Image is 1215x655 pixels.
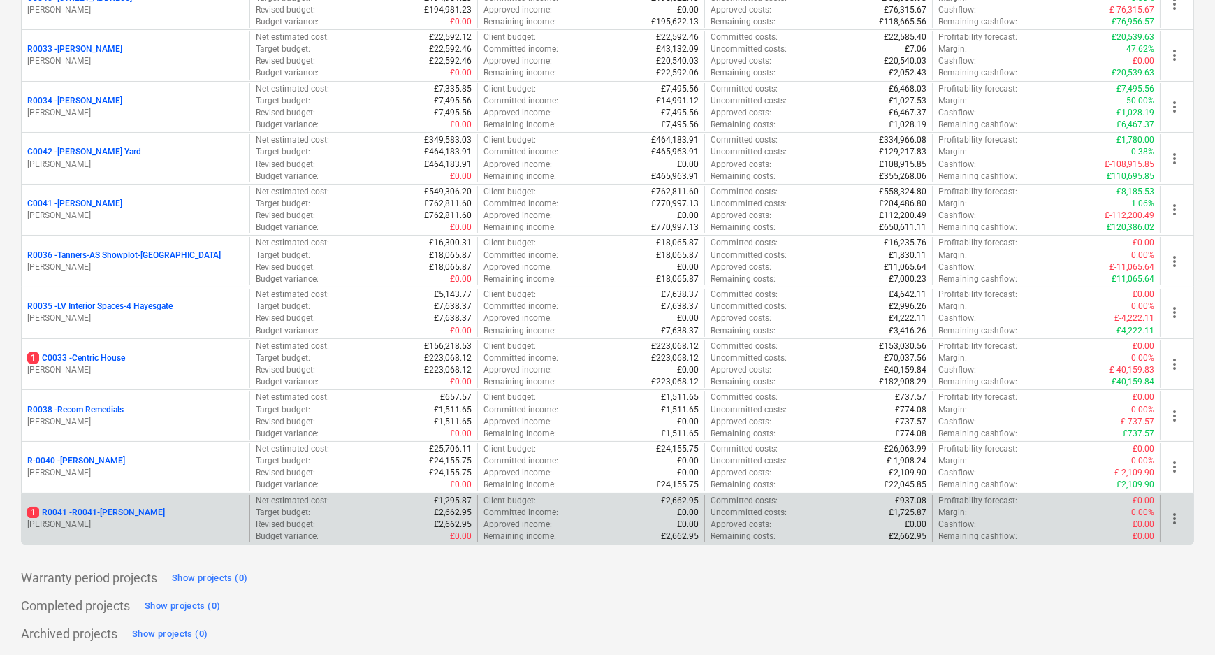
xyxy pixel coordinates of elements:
p: R0038 - Recom Remedials [27,404,124,416]
p: Approved income : [483,210,552,222]
p: £182,908.29 [879,376,926,388]
p: Client budget : [483,186,536,198]
p: Uncommitted costs : [711,43,787,55]
p: Committed costs : [711,391,778,403]
span: 1 [27,507,39,518]
div: C0042 -[PERSON_NAME] Yard[PERSON_NAME] [27,146,244,170]
p: Cashflow : [938,107,976,119]
p: £4,642.11 [889,289,926,301]
p: £349,583.03 [424,134,472,146]
p: Budget variance : [256,171,319,182]
p: Uncommitted costs : [711,250,787,261]
p: £14,991.12 [656,95,699,107]
p: £7,000.23 [889,273,926,285]
p: Cashflow : [938,261,976,273]
p: Profitability forecast : [938,83,1017,95]
p: [PERSON_NAME] [27,261,244,273]
div: C0041 -[PERSON_NAME][PERSON_NAME] [27,198,244,222]
p: Approved costs : [711,4,771,16]
p: Profitability forecast : [938,237,1017,249]
p: C0042 - [PERSON_NAME] Yard [27,146,141,158]
button: Show projects (0) [141,595,224,617]
p: Committed income : [483,198,558,210]
p: £194,981.23 [424,4,472,16]
p: R0035 - LV Interior Spaces-4 Hayesgate [27,301,173,312]
p: £8,185.53 [1116,186,1154,198]
p: 50.00% [1126,95,1154,107]
p: Profitability forecast : [938,186,1017,198]
p: 0.00% [1131,250,1154,261]
p: £110,695.85 [1107,171,1154,182]
p: [PERSON_NAME] [27,107,244,119]
p: 0.00% [1131,352,1154,364]
p: £4,222.11 [1116,325,1154,337]
p: £549,306.20 [424,186,472,198]
p: Approved income : [483,364,552,376]
p: Revised budget : [256,364,315,376]
p: [PERSON_NAME] [27,519,244,531]
p: £7,335.85 [434,83,472,95]
p: £7,638.37 [434,312,472,324]
p: £7,638.37 [661,289,699,301]
p: Approved costs : [711,210,771,222]
p: £0.00 [450,67,472,79]
p: Remaining costs : [711,67,776,79]
div: 1R0041 -R0041-[PERSON_NAME][PERSON_NAME] [27,507,244,531]
p: Committed income : [483,43,558,55]
p: £7,638.37 [661,301,699,312]
p: Cashflow : [938,55,976,67]
p: Cashflow : [938,312,976,324]
p: Budget variance : [256,325,319,337]
p: £223,068.12 [651,340,699,352]
p: Remaining income : [483,222,556,233]
p: [PERSON_NAME] [27,312,244,324]
p: £334,966.08 [879,134,926,146]
p: £0.00 [1133,289,1154,301]
p: Target budget : [256,95,310,107]
p: £464,183.91 [424,146,472,158]
p: £558,324.80 [879,186,926,198]
span: more_vert [1166,99,1183,115]
span: more_vert [1166,253,1183,270]
p: £7,638.37 [434,301,472,312]
p: Profitability forecast : [938,289,1017,301]
p: £-112,200.49 [1105,210,1154,222]
p: Net estimated cost : [256,289,329,301]
p: Margin : [938,352,967,364]
p: £18,065.87 [656,273,699,285]
p: £22,592.12 [429,31,472,43]
p: £0.00 [1133,55,1154,67]
span: more_vert [1166,304,1183,321]
p: Committed costs : [711,31,778,43]
p: £43,132.09 [656,43,699,55]
p: Client budget : [483,289,536,301]
p: Profitability forecast : [938,391,1017,403]
p: Committed costs : [711,83,778,95]
p: £195,622.13 [651,16,699,28]
p: £770,997.13 [651,198,699,210]
p: C0041 - [PERSON_NAME] [27,198,122,210]
p: Remaining income : [483,119,556,131]
p: £7,495.56 [434,95,472,107]
p: Profitability forecast : [938,31,1017,43]
div: R0036 -Tanners-AS Showplot-[GEOGRAPHIC_DATA][PERSON_NAME] [27,250,244,273]
p: R0041 - R0041-[PERSON_NAME] [27,507,165,519]
p: £1,830.11 [889,250,926,261]
p: Approved costs : [711,364,771,376]
p: Net estimated cost : [256,237,329,249]
p: £2,996.26 [889,301,926,312]
p: £7,495.56 [1116,83,1154,95]
div: Show projects (0) [132,626,208,642]
p: £464,183.91 [651,134,699,146]
p: 0.38% [1131,146,1154,158]
div: R0033 -[PERSON_NAME][PERSON_NAME] [27,43,244,67]
p: Margin : [938,146,967,158]
p: £108,915.85 [879,159,926,171]
p: Committed costs : [711,186,778,198]
p: £762,811.60 [424,210,472,222]
p: Approved costs : [711,55,771,67]
p: £0.00 [450,325,472,337]
p: Remaining income : [483,273,556,285]
p: £0.00 [677,159,699,171]
span: more_vert [1166,201,1183,218]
